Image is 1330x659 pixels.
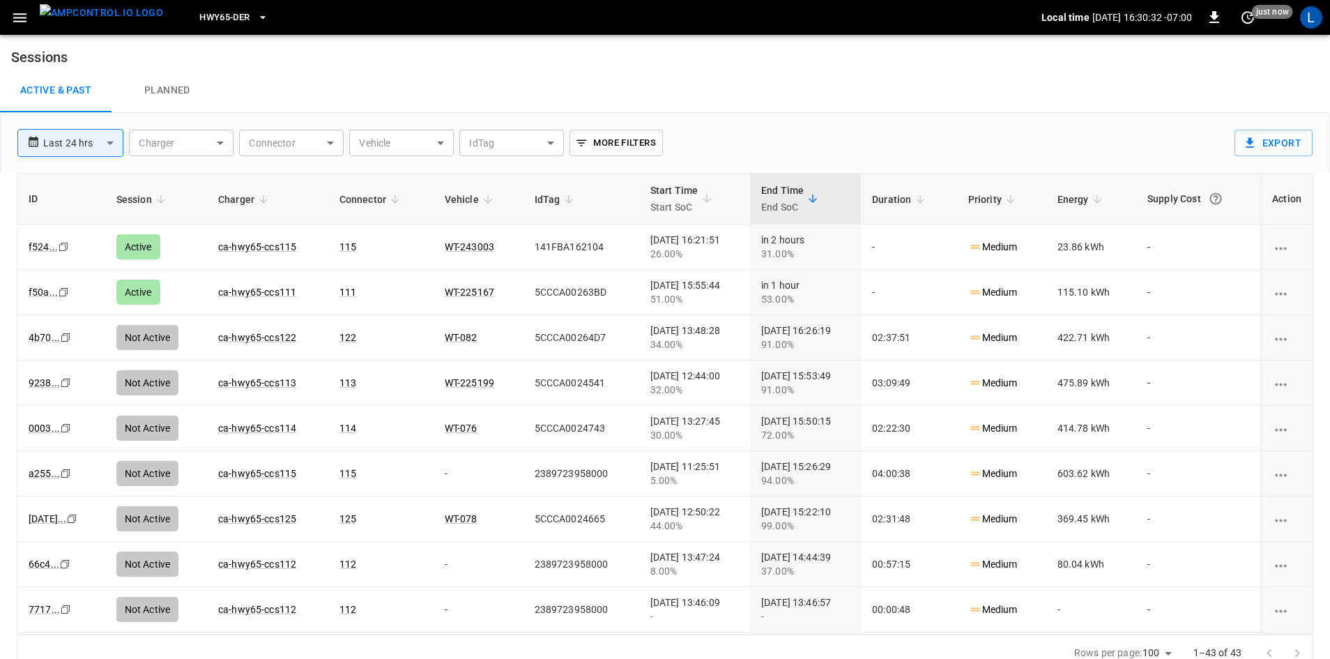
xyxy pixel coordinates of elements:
[1041,10,1090,24] p: Local time
[650,609,739,623] div: -
[968,191,1020,208] span: Priority
[445,287,494,298] a: WT-225167
[59,466,73,481] div: copy
[650,414,739,442] div: [DATE] 13:27:45
[761,338,850,351] div: 91.00%
[1046,225,1136,270] td: 23.86 kWh
[199,10,250,26] span: HWY65-DER
[29,513,66,524] a: [DATE]...
[29,468,60,479] a: a255...
[968,285,1018,300] p: Medium
[43,130,123,156] div: Last 24 hrs
[650,474,739,487] div: 5.00%
[861,587,957,633] td: 00:00:48
[445,191,497,208] span: Vehicle
[861,451,957,497] td: 04:00:38
[761,414,850,442] div: [DATE] 15:50:15
[1272,331,1301,344] div: charging session options
[116,325,179,350] div: Not Active
[650,519,739,533] div: 44.00%
[650,338,739,351] div: 34.00%
[1272,603,1301,616] div: charging session options
[761,474,850,487] div: 94.00%
[650,199,698,215] p: Start SoC
[861,361,957,406] td: 03:09:49
[57,239,71,255] div: copy
[761,182,822,215] span: End TimeEnd SoC
[761,324,850,351] div: [DATE] 16:26:19
[339,332,356,343] a: 122
[66,511,79,527] div: copy
[861,497,957,542] td: 02:31:48
[112,68,223,113] a: Planned
[218,468,296,479] a: ca-hwy65-ccs115
[1046,451,1136,497] td: 603.62 kWh
[761,505,850,533] div: [DATE] 15:22:10
[570,130,662,156] button: More Filters
[761,609,850,623] div: -
[650,596,739,623] div: [DATE] 13:46:09
[650,233,739,261] div: [DATE] 16:21:51
[761,383,850,397] div: 91.00%
[650,550,739,578] div: [DATE] 13:47:24
[339,423,356,434] a: 114
[1272,467,1301,480] div: charging session options
[761,550,850,578] div: [DATE] 14:44:39
[116,234,160,259] div: Active
[1136,451,1260,497] td: -
[29,241,58,252] a: f524...
[116,552,179,577] div: Not Active
[861,406,957,451] td: 02:22:30
[1046,497,1136,542] td: 369.45 kWh
[1272,240,1301,254] div: charging session options
[1272,285,1301,299] div: charging session options
[1057,191,1107,208] span: Energy
[968,240,1018,255] p: Medium
[523,497,639,542] td: 5CCCA0024665
[761,233,850,261] div: in 2 hours
[116,280,160,305] div: Active
[650,460,739,487] div: [DATE] 11:25:51
[650,182,717,215] span: Start TimeStart SoC
[968,512,1018,527] p: Medium
[650,369,739,397] div: [DATE] 12:44:00
[1136,587,1260,633] td: -
[1136,270,1260,315] td: -
[339,604,356,615] a: 112
[194,4,273,31] button: HWY65-DER
[339,468,356,479] a: 115
[523,587,639,633] td: 2389723958000
[57,285,71,300] div: copy
[59,375,73,391] div: copy
[339,377,356,388] a: 113
[1136,406,1260,451] td: -
[218,332,296,343] a: ca-hwy65-ccs122
[968,467,1018,481] p: Medium
[523,270,639,315] td: 5CCCA00263BD
[434,587,523,633] td: -
[59,556,72,572] div: copy
[1046,406,1136,451] td: 414.78 kWh
[523,361,639,406] td: 5CCCA0024541
[59,330,73,345] div: copy
[761,182,804,215] div: End Time
[650,292,739,306] div: 51.00%
[339,287,356,298] a: 111
[445,423,477,434] a: WT-076
[861,542,957,587] td: 00:57:15
[1136,542,1260,587] td: -
[116,370,179,395] div: Not Active
[445,241,494,252] a: WT-243003
[116,506,179,531] div: Not Active
[434,542,523,587] td: -
[339,513,356,524] a: 125
[116,597,179,622] div: Not Active
[1046,315,1136,361] td: 422.71 kWh
[761,369,850,397] div: [DATE] 15:53:49
[29,377,60,388] a: 9238...
[1046,270,1136,315] td: 115.10 kWh
[1136,225,1260,270] td: -
[761,519,850,533] div: 99.00%
[650,564,739,578] div: 8.00%
[761,199,804,215] p: End SoC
